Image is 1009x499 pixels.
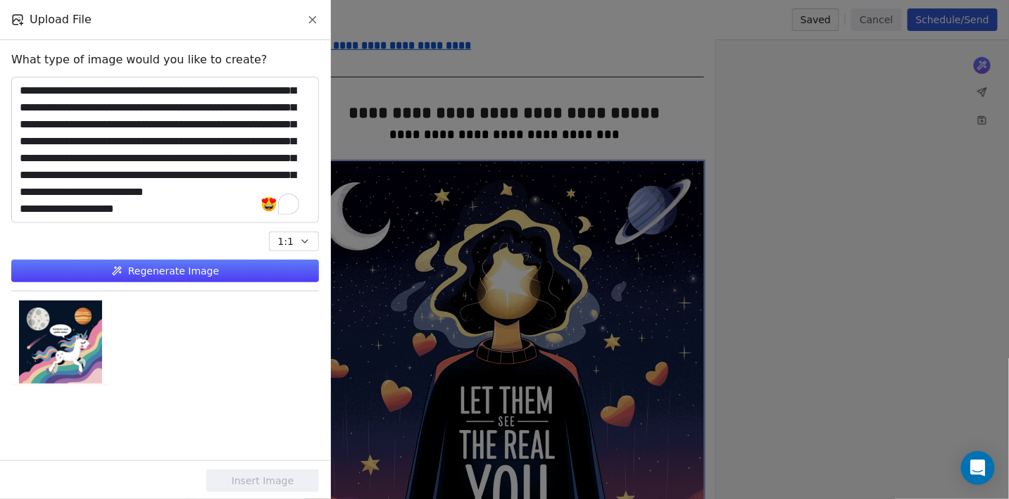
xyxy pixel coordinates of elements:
[11,260,319,282] button: Regenerate Image
[961,451,995,485] div: Open Intercom Messenger
[277,234,294,249] span: 1:1
[206,469,319,492] button: Insert Image
[12,77,318,222] textarea: To enrich screen reader interactions, please activate Accessibility in Grammarly extension settings
[30,11,92,28] span: Upload File
[11,51,268,68] span: What type of image would you like to create?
